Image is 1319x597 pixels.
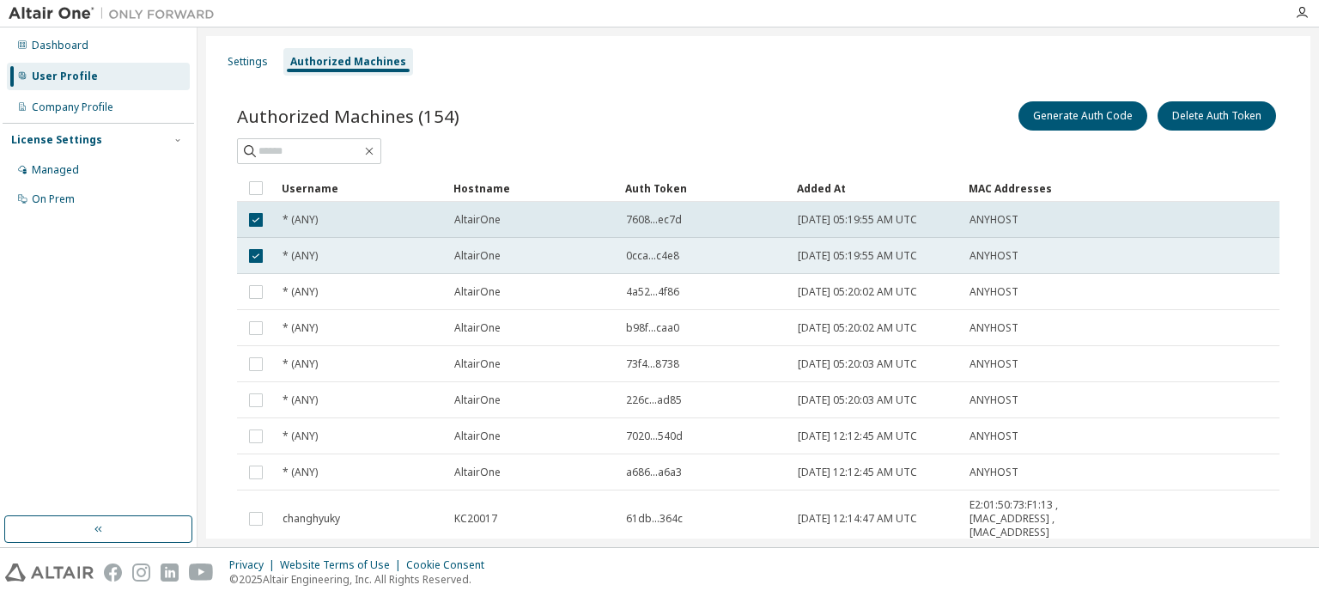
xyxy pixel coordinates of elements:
[798,249,917,263] span: [DATE] 05:19:55 AM UTC
[282,174,440,202] div: Username
[454,357,501,371] span: AltairOne
[283,249,318,263] span: * (ANY)
[5,563,94,582] img: altair_logo.svg
[969,498,1090,539] span: E2:01:50:73:F1:13 , [MAC_ADDRESS] , [MAC_ADDRESS]
[797,174,955,202] div: Added At
[969,466,1018,479] span: ANYHOST
[969,213,1018,227] span: ANYHOST
[283,285,318,299] span: * (ANY)
[283,429,318,443] span: * (ANY)
[798,321,917,335] span: [DATE] 05:20:02 AM UTC
[969,249,1018,263] span: ANYHOST
[626,249,679,263] span: 0cca...c4e8
[229,558,280,572] div: Privacy
[189,563,214,582] img: youtube.svg
[132,563,150,582] img: instagram.svg
[280,558,406,572] div: Website Terms of Use
[32,39,88,52] div: Dashboard
[454,321,501,335] span: AltairOne
[626,285,679,299] span: 4a52...4f86
[32,163,79,177] div: Managed
[625,174,783,202] div: Auth Token
[454,512,497,526] span: KC20017
[161,563,179,582] img: linkedin.svg
[626,321,679,335] span: b98f...caa0
[626,393,682,407] span: 226c...ad85
[454,466,501,479] span: AltairOne
[283,213,318,227] span: * (ANY)
[228,55,268,69] div: Settings
[798,213,917,227] span: [DATE] 05:19:55 AM UTC
[798,285,917,299] span: [DATE] 05:20:02 AM UTC
[454,429,501,443] span: AltairOne
[406,558,495,572] div: Cookie Consent
[626,512,683,526] span: 61db...364c
[969,285,1018,299] span: ANYHOST
[798,393,917,407] span: [DATE] 05:20:03 AM UTC
[626,466,682,479] span: a686...a6a3
[283,466,318,479] span: * (ANY)
[283,393,318,407] span: * (ANY)
[290,55,406,69] div: Authorized Machines
[283,357,318,371] span: * (ANY)
[283,512,340,526] span: changhyuky
[237,104,459,128] span: Authorized Machines (154)
[1018,101,1147,131] button: Generate Auth Code
[626,213,682,227] span: 7608...ec7d
[454,285,501,299] span: AltairOne
[969,321,1018,335] span: ANYHOST
[454,249,501,263] span: AltairOne
[1158,101,1276,131] button: Delete Auth Token
[454,213,501,227] span: AltairOne
[104,563,122,582] img: facebook.svg
[798,429,917,443] span: [DATE] 12:12:45 AM UTC
[798,357,917,371] span: [DATE] 05:20:03 AM UTC
[283,321,318,335] span: * (ANY)
[32,192,75,206] div: On Prem
[9,5,223,22] img: Altair One
[32,101,113,114] div: Company Profile
[969,174,1091,202] div: MAC Addresses
[32,70,98,83] div: User Profile
[626,357,679,371] span: 73f4...8738
[453,174,611,202] div: Hostname
[798,466,917,479] span: [DATE] 12:12:45 AM UTC
[454,393,501,407] span: AltairOne
[626,429,683,443] span: 7020...540d
[798,512,917,526] span: [DATE] 12:14:47 AM UTC
[11,133,102,147] div: License Settings
[229,572,495,587] p: © 2025 Altair Engineering, Inc. All Rights Reserved.
[969,429,1018,443] span: ANYHOST
[969,357,1018,371] span: ANYHOST
[969,393,1018,407] span: ANYHOST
